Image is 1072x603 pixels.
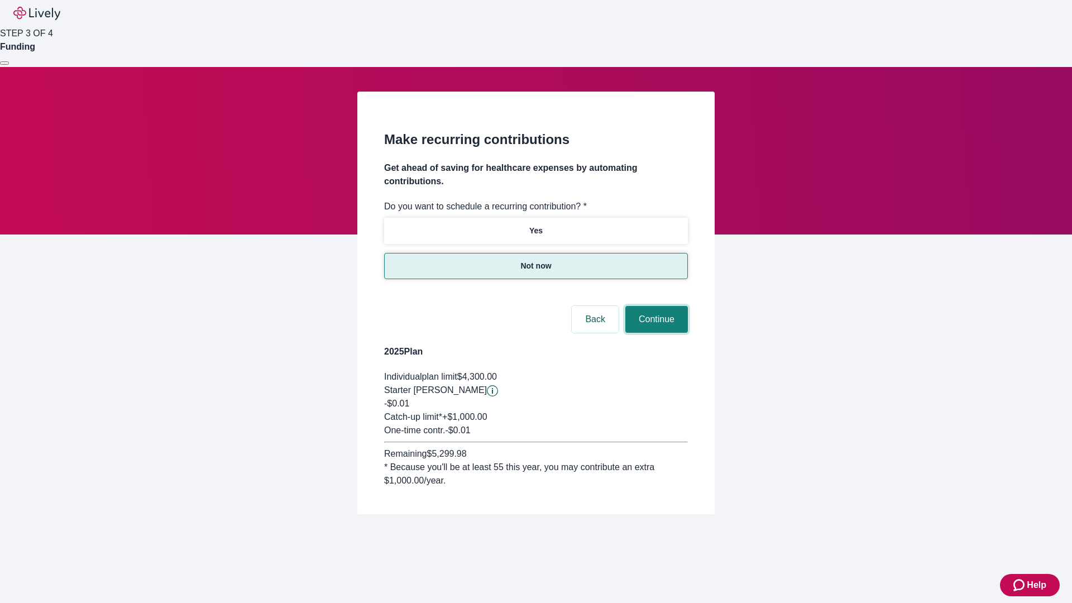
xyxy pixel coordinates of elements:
button: Yes [384,218,688,244]
button: Lively will contribute $0.01 to establish your account [487,385,498,396]
span: Help [1027,578,1046,592]
span: $4,300.00 [457,372,497,381]
span: Individual plan limit [384,372,457,381]
span: Starter [PERSON_NAME] [384,385,487,395]
label: Do you want to schedule a recurring contribution? * [384,200,587,213]
img: Lively [13,7,60,20]
svg: Starter penny details [487,385,498,396]
button: Not now [384,253,688,279]
h4: 2025 Plan [384,345,688,358]
span: - $0.01 [445,425,470,435]
span: -$0.01 [384,399,409,408]
p: Not now [520,260,551,272]
button: Back [572,306,619,333]
span: + $1,000.00 [442,412,487,422]
span: One-time contr. [384,425,445,435]
span: Remaining [384,449,427,458]
span: $5,299.98 [427,449,466,458]
div: * Because you'll be at least 55 this year, you may contribute an extra $1,000.00 /year. [384,461,688,487]
span: Catch-up limit* [384,412,442,422]
h4: Get ahead of saving for healthcare expenses by automating contributions. [384,161,688,188]
h2: Make recurring contributions [384,130,688,150]
p: Yes [529,225,543,237]
button: Zendesk support iconHelp [1000,574,1060,596]
button: Continue [625,306,688,333]
svg: Zendesk support icon [1013,578,1027,592]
